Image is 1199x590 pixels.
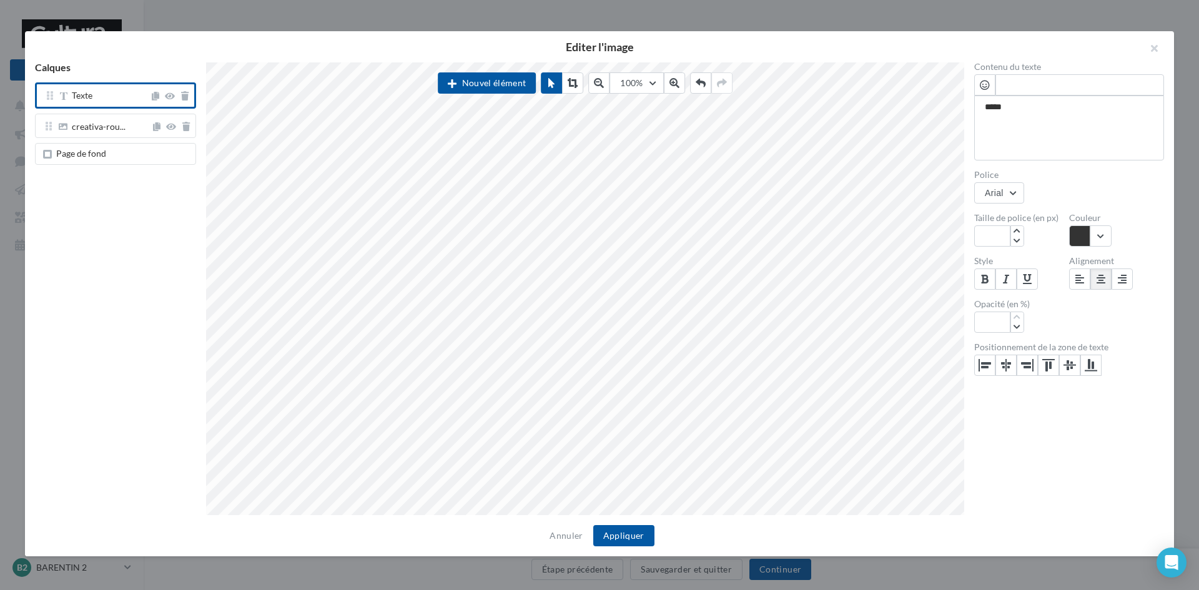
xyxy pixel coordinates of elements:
label: Contenu du texte [974,62,1164,71]
label: Couleur [1069,214,1164,222]
div: Arial [985,188,1004,198]
label: Opacité (en %) [974,300,1069,308]
label: Alignement [1069,257,1164,265]
label: Taille de police (en px) [974,214,1069,222]
div: Calques [25,62,206,82]
span: Page de fond [56,148,106,159]
div: Open Intercom Messenger [1157,548,1187,578]
h2: Editer l'image [45,41,1154,52]
label: Police [974,170,1164,179]
button: Appliquer [593,525,654,546]
label: Style [974,257,1069,265]
label: Positionnement de la zone de texte [974,343,1164,352]
span: creativa-rou... [72,122,126,134]
button: Arial [974,182,1024,204]
span: Texte [72,90,92,101]
button: 100% [609,72,663,94]
button: Nouvel élément [438,72,536,94]
button: Annuler [545,528,588,543]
